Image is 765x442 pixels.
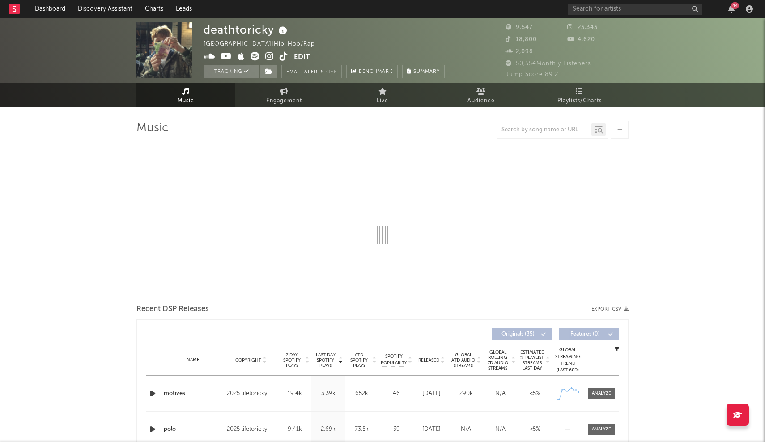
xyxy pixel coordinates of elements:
[416,389,446,398] div: [DATE]
[559,328,619,340] button: Features(0)
[381,389,412,398] div: 46
[413,69,440,74] span: Summary
[506,61,591,67] span: 50,554 Monthly Listeners
[485,425,515,434] div: N/A
[136,304,209,315] span: Recent DSP Releases
[520,425,550,434] div: <5%
[347,389,376,398] div: 652k
[178,96,194,106] span: Music
[497,126,591,134] input: Search by song name or URL
[136,83,235,107] a: Music
[497,332,539,337] span: Originals ( 35 )
[235,358,261,363] span: Copyright
[568,4,702,15] input: Search for artists
[520,389,550,398] div: <5%
[280,389,309,398] div: 19.4k
[314,425,343,434] div: 2.69k
[164,425,222,434] a: polo
[451,352,476,368] span: Global ATD Audio Streams
[227,388,276,399] div: 2025 lifetoricky
[567,37,595,42] span: 4,620
[467,96,495,106] span: Audience
[381,425,412,434] div: 39
[377,96,388,106] span: Live
[485,389,515,398] div: N/A
[314,352,337,368] span: Last Day Spotify Plays
[164,357,222,363] div: Name
[492,328,552,340] button: Originals(35)
[280,425,309,434] div: 9.41k
[520,349,544,371] span: Estimated % Playlist Streams Last Day
[314,389,343,398] div: 3.39k
[164,389,222,398] a: motives
[227,424,276,435] div: 2025 lifetoricky
[591,307,629,312] button: Export CSV
[451,389,481,398] div: 290k
[506,37,537,42] span: 18,800
[728,5,735,13] button: 44
[416,425,446,434] div: [DATE]
[565,332,606,337] span: Features ( 0 )
[731,2,739,9] div: 44
[451,425,481,434] div: N/A
[326,70,337,75] em: Off
[567,25,598,30] span: 23,343
[530,83,629,107] a: Playlists/Charts
[506,72,558,77] span: Jump Score: 89.2
[204,39,325,50] div: [GEOGRAPHIC_DATA] | Hip-Hop/Rap
[204,65,259,78] button: Tracking
[294,52,310,63] button: Edit
[418,358,439,363] span: Released
[235,83,333,107] a: Engagement
[333,83,432,107] a: Live
[506,25,533,30] span: 9,547
[266,96,302,106] span: Engagement
[346,65,398,78] a: Benchmark
[432,83,530,107] a: Audience
[359,67,393,77] span: Benchmark
[281,65,342,78] button: Email AlertsOff
[347,425,376,434] div: 73.5k
[204,22,289,37] div: deathtoricky
[347,352,371,368] span: ATD Spotify Plays
[381,353,407,366] span: Spotify Popularity
[557,96,602,106] span: Playlists/Charts
[280,352,304,368] span: 7 Day Spotify Plays
[506,49,533,55] span: 2,098
[402,65,445,78] button: Summary
[485,349,510,371] span: Global Rolling 7D Audio Streams
[554,347,581,374] div: Global Streaming Trend (Last 60D)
